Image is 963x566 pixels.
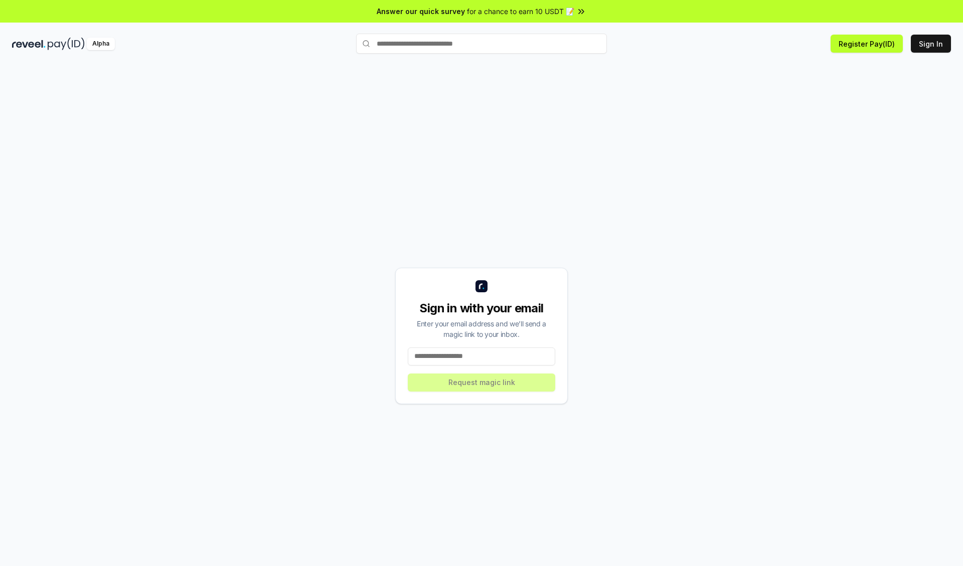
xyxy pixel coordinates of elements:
img: reveel_dark [12,38,46,50]
img: pay_id [48,38,85,50]
div: Sign in with your email [408,300,555,316]
button: Register Pay(ID) [831,35,903,53]
span: for a chance to earn 10 USDT 📝 [467,6,574,17]
span: Answer our quick survey [377,6,465,17]
div: Alpha [87,38,115,50]
button: Sign In [911,35,951,53]
img: logo_small [475,280,488,292]
div: Enter your email address and we’ll send a magic link to your inbox. [408,318,555,339]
